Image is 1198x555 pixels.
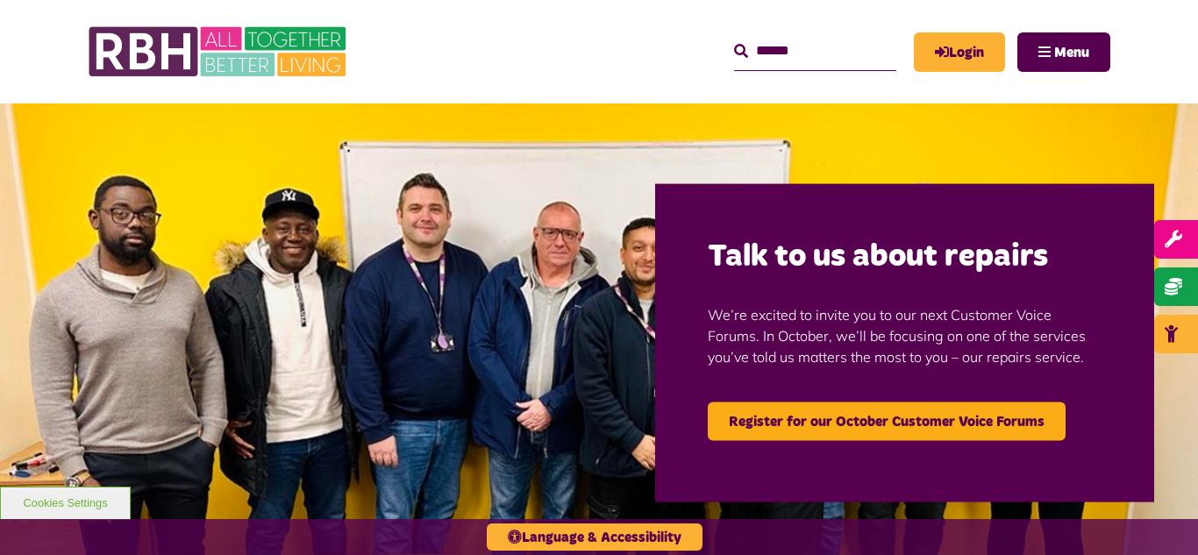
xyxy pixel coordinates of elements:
[708,236,1102,277] h2: Talk to us about repairs
[88,18,351,86] img: RBH
[1017,32,1110,72] button: Navigation
[1054,46,1089,60] span: Menu
[487,523,702,551] button: Language & Accessibility
[914,32,1005,72] a: MyRBH
[708,402,1066,440] a: Register for our October Customer Voice Forums
[708,277,1102,393] p: We’re excited to invite you to our next Customer Voice Forums. In October, we’ll be focusing on o...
